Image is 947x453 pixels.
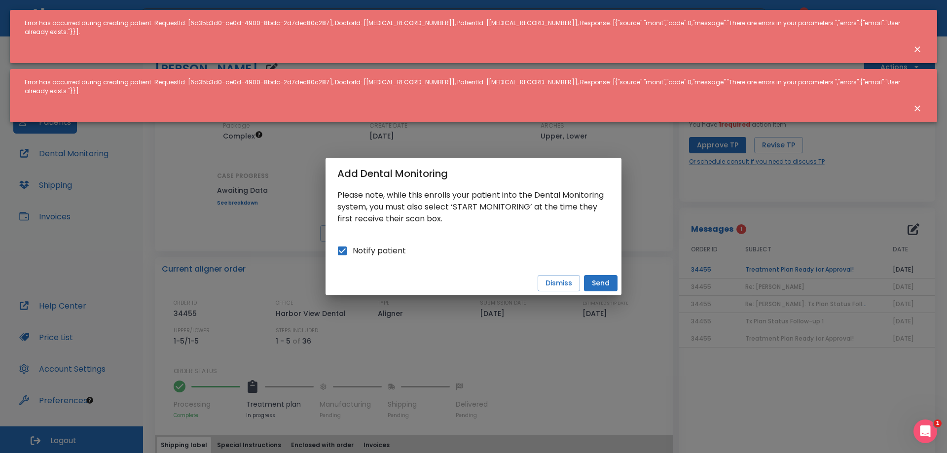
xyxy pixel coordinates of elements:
span: 1 [934,419,942,427]
button: Close notification [909,100,926,117]
iframe: Intercom live chat [913,419,937,443]
p: Please note, while this enrolls your patient into the Dental Monitoring system, you must also sel... [337,189,610,225]
button: Close notification [909,40,926,58]
h2: Add Dental Monitoring [326,158,621,189]
button: Send [584,275,618,291]
div: Error has occurred during creating patient. RequestId: [6d35b3d0-ce0d-4900-8bdc-2d7dec80c287], Do... [25,15,922,40]
button: Dismiss [538,275,580,291]
div: Error has occurred during creating patient. RequestId: [6d35b3d0-ce0d-4900-8bdc-2d7dec80c287], Do... [25,74,922,100]
span: Notify patient [353,245,406,257]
